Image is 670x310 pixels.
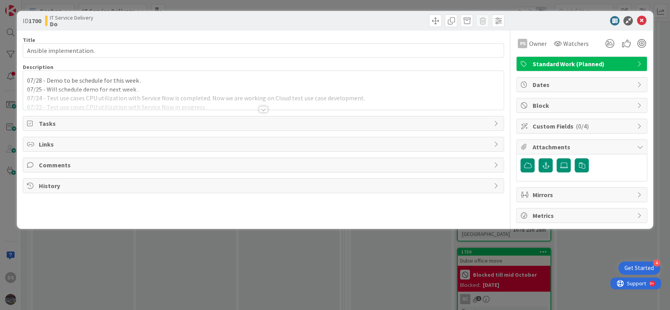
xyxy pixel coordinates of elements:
[39,160,490,170] span: Comments
[39,140,490,149] span: Links
[50,21,93,27] b: Do
[532,190,633,199] span: Mirrors
[532,101,633,110] span: Block
[23,63,53,71] span: Description
[532,121,633,131] span: Custom Fields
[518,39,527,48] div: PS
[563,39,588,48] span: Watchers
[624,264,654,272] div: Get Started
[39,119,490,128] span: Tasks
[16,1,36,11] span: Support
[532,80,633,89] span: Dates
[23,44,504,58] input: type card name here...
[653,259,660,266] div: 4
[39,181,490,190] span: History
[575,122,588,130] span: ( 0/4 )
[23,16,41,25] span: ID
[532,142,633,152] span: Attachments
[50,15,93,21] span: IT Service Delivery
[29,17,41,25] b: 1700
[27,76,500,85] p: 07/28 - Demo to be schedule for this week .
[532,59,633,69] span: Standard Work (Planned)
[40,3,44,9] div: 9+
[27,85,500,94] p: 07/25 - Will schedule demo for next week .
[532,211,633,220] span: Metrics
[23,36,35,44] label: Title
[529,39,546,48] span: Owner
[618,261,660,275] div: Open Get Started checklist, remaining modules: 4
